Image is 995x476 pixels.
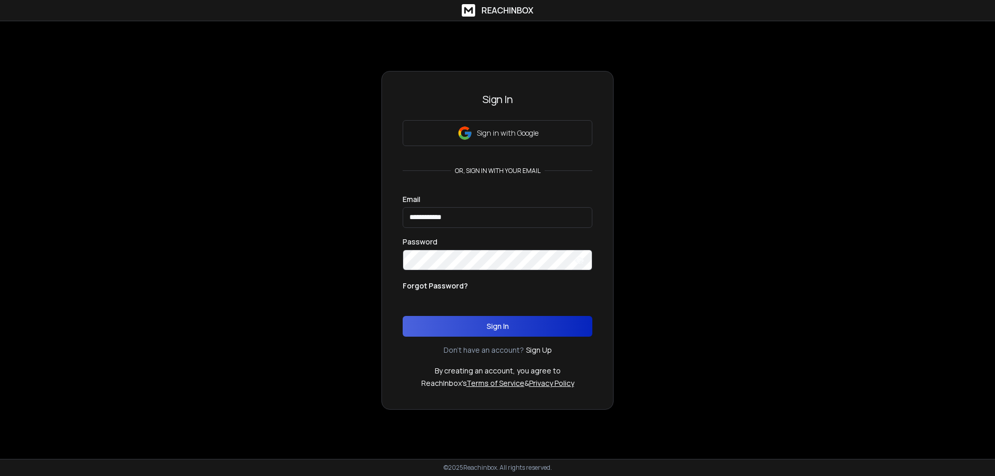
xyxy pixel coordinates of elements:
a: ReachInbox [462,4,533,17]
h1: ReachInbox [481,4,533,17]
a: Privacy Policy [529,378,574,388]
p: By creating an account, you agree to [435,366,561,376]
a: Terms of Service [466,378,524,388]
p: Forgot Password? [403,281,468,291]
button: Sign In [403,316,592,337]
label: Password [403,238,437,246]
h3: Sign In [403,92,592,107]
p: Don't have an account? [444,345,524,355]
a: Sign Up [526,345,552,355]
label: Email [403,196,420,203]
p: ReachInbox's & [421,378,574,388]
p: © 2025 Reachinbox. All rights reserved. [444,464,552,472]
p: or, sign in with your email [451,167,545,175]
button: Sign in with Google [403,120,592,146]
p: Sign in with Google [477,128,538,138]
